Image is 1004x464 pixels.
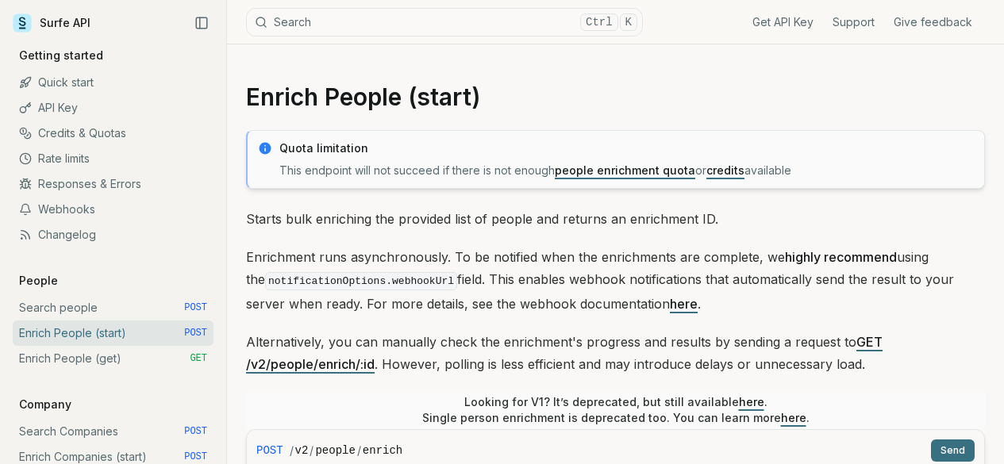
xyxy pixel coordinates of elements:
[357,443,361,458] span: /
[246,331,985,375] p: Alternatively, you can manually check the enrichment's progress and results by sending a request ...
[13,320,213,346] a: Enrich People (start) POST
[580,13,618,31] kbd: Ctrl
[315,443,355,458] code: people
[246,246,985,315] p: Enrichment runs asynchronously. To be notified when the enrichments are complete, we using the fi...
[13,70,213,95] a: Quick start
[13,146,213,171] a: Rate limits
[739,395,764,408] a: here
[894,14,972,30] a: Give feedback
[13,95,213,121] a: API Key
[752,14,814,30] a: Get API Key
[310,443,314,458] span: /
[13,222,213,247] a: Changelog
[246,82,985,111] h1: Enrich People (start)
[13,295,213,320] a: Search people POST
[13,397,78,412] p: Company
[13,346,213,371] a: Enrich People (get) GET
[184,327,207,339] span: POST
[781,411,806,424] a: here
[184,301,207,314] span: POST
[13,11,90,35] a: Surfe API
[13,121,213,146] a: Credits & Quotas
[290,443,294,458] span: /
[13,273,64,289] p: People
[670,296,698,312] a: here
[279,163,975,178] p: This endpoint will not succeed if there is not enough or available
[620,13,637,31] kbd: K
[422,394,810,426] p: Looking for V1? It’s deprecated, but still available . Single person enrichment is deprecated too...
[184,451,207,463] span: POST
[555,163,695,177] a: people enrichment quota
[265,272,457,290] code: notificationOptions.webhookUrl
[190,352,207,365] span: GET
[706,163,744,177] a: credits
[184,425,207,438] span: POST
[13,419,213,444] a: Search Companies POST
[931,439,975,462] button: Send
[256,443,283,458] span: POST
[13,171,213,197] a: Responses & Errors
[246,208,985,230] p: Starts bulk enriching the provided list of people and returns an enrichment ID.
[833,14,875,30] a: Support
[363,443,402,458] code: enrich
[279,140,975,156] p: Quota limitation
[190,11,213,35] button: Collapse Sidebar
[295,443,309,458] code: v2
[13,197,213,222] a: Webhooks
[246,8,643,36] button: SearchCtrlK
[785,249,897,265] strong: highly recommend
[13,48,110,63] p: Getting started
